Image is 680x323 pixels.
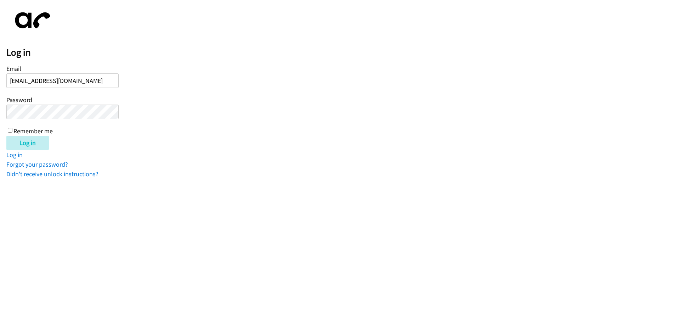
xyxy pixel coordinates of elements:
[6,6,56,34] img: aphone-8a226864a2ddd6a5e75d1ebefc011f4aa8f32683c2d82f3fb0802fe031f96514.svg
[6,96,32,104] label: Password
[6,46,680,59] h2: Log in
[6,170,98,178] a: Didn't receive unlock instructions?
[13,127,53,135] label: Remember me
[6,136,49,150] input: Log in
[6,65,21,73] label: Email
[6,151,23,159] a: Log in
[6,160,68,168] a: Forgot your password?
